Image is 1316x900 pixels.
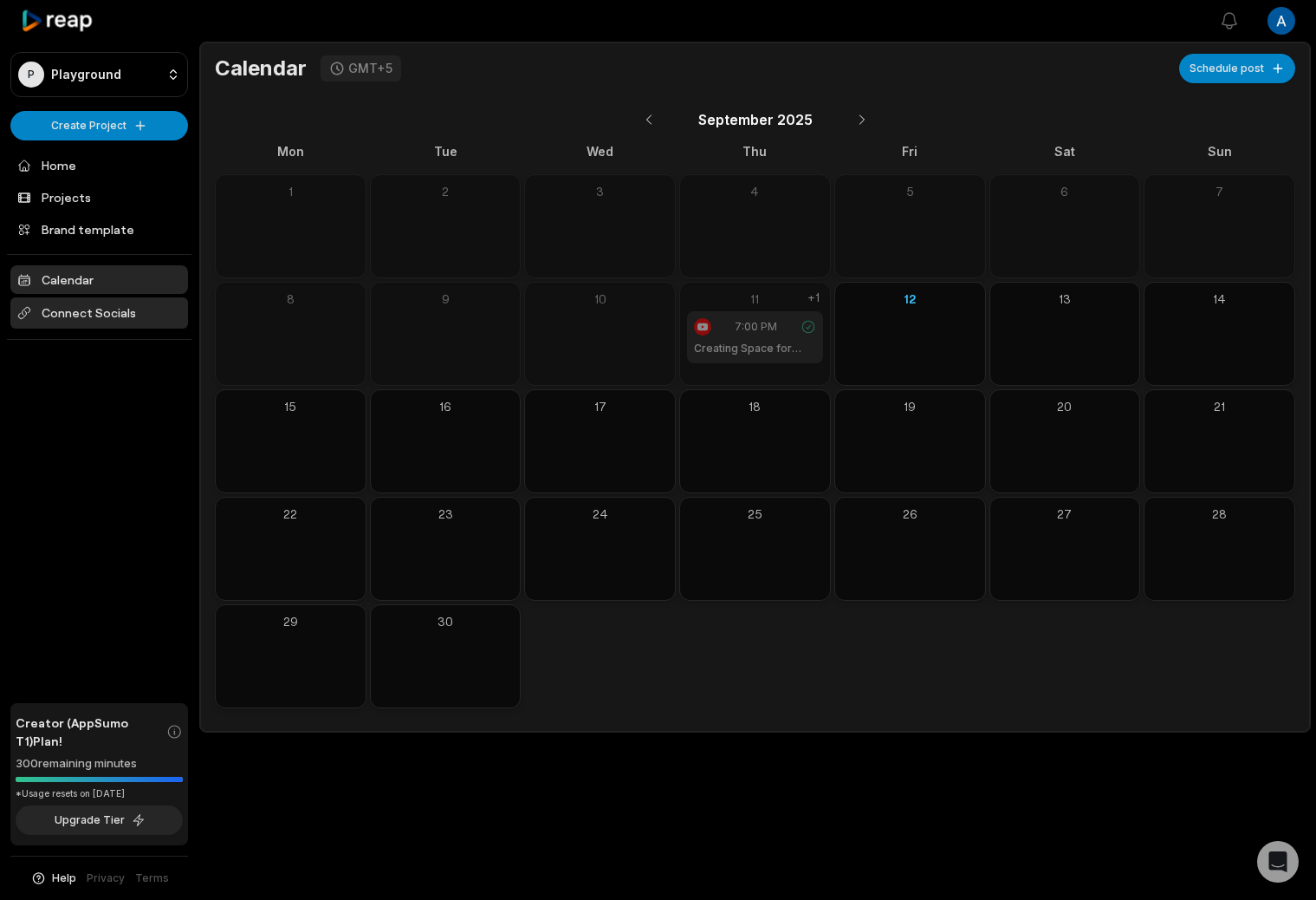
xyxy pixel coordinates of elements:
div: 3 [532,182,668,200]
div: *Usage resets on [DATE] [16,787,183,800]
a: Projects [10,183,188,212]
div: GMT+5 [348,61,392,76]
div: Sun [1144,142,1295,160]
a: Calendar [10,265,188,294]
span: Creator (AppSumo T1) Plan! [16,714,166,750]
div: 6 [997,182,1133,200]
h1: Calendar [215,55,307,82]
div: 5 [842,182,978,200]
span: September 2025 [698,109,813,130]
p: Playground [51,67,121,82]
a: Brand template [10,215,188,244]
div: 8 [223,290,359,308]
a: Terms [135,871,169,886]
div: Open Intercom Messenger [1257,841,1299,883]
div: P [18,62,44,88]
div: Fri [834,142,986,160]
div: 10 [532,290,668,308]
a: Home [10,151,188,179]
div: 2 [378,182,514,200]
div: 4 [687,182,823,200]
button: Upgrade Tier [16,805,183,835]
span: Connect Socials [10,297,188,329]
button: Create Project [10,111,188,140]
div: Thu [679,142,831,160]
h1: Creating Space for Juniors to Grow [694,341,816,356]
div: 9 [378,290,514,308]
span: Help [52,871,76,886]
button: Help [30,871,76,886]
a: Privacy [87,871,125,886]
div: 7 [1151,182,1287,200]
div: 300 remaining minutes [16,755,183,773]
div: Sat [989,142,1141,160]
button: Schedule post [1179,54,1295,83]
div: Wed [524,142,676,160]
div: 1 [223,182,359,200]
span: 7:00 PM [735,319,777,335]
div: Tue [370,142,522,160]
div: 11 [687,290,823,308]
div: Mon [215,142,366,160]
